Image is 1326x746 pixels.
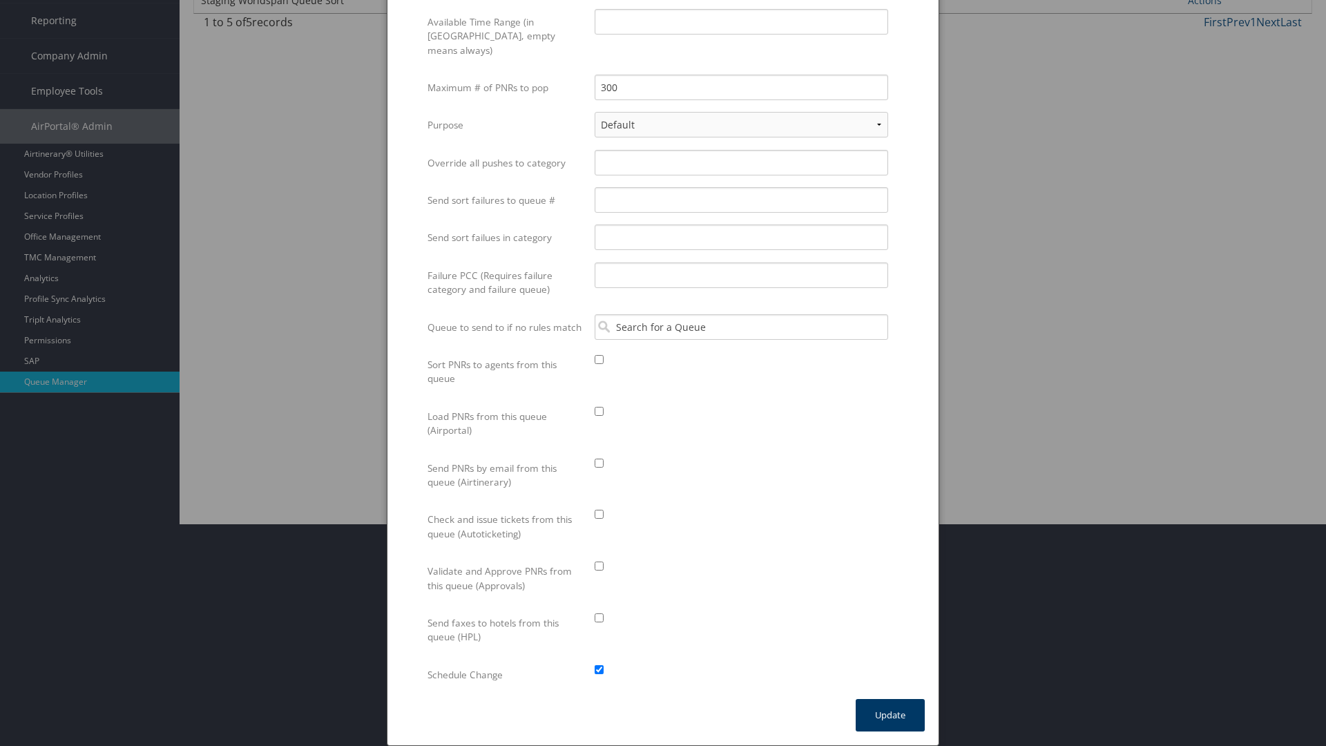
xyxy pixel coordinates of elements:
[427,262,584,303] label: Failure PCC (Requires failure category and failure queue)
[595,314,888,340] input: Search for a Queue
[427,662,584,688] label: Schedule Change
[427,403,584,444] label: Load PNRs from this queue (Airportal)
[427,9,584,64] label: Available Time Range (in [GEOGRAPHIC_DATA], empty means always)
[427,224,584,251] label: Send sort failues in category
[427,314,584,341] label: Queue to send to if no rules match
[427,455,584,496] label: Send PNRs by email from this queue (Airtinerary)
[856,699,925,731] button: Update
[427,352,584,392] label: Sort PNRs to agents from this queue
[427,187,584,213] label: Send sort failures to queue #
[427,506,584,547] label: Check and issue tickets from this queue (Autoticketing)
[427,558,584,599] label: Validate and Approve PNRs from this queue (Approvals)
[427,112,584,138] label: Purpose
[427,75,584,101] label: Maximum # of PNRs to pop
[427,150,584,176] label: Override all pushes to category
[427,610,584,651] label: Send faxes to hotels from this queue (HPL)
